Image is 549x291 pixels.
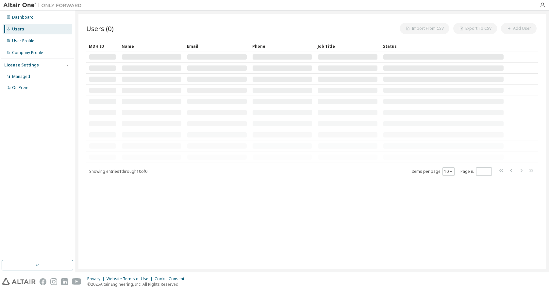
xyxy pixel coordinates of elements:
[400,23,449,34] button: Import From CSV
[3,2,85,9] img: Altair One
[4,63,39,68] div: License Settings
[87,282,188,287] p: © 2025 Altair Engineering, Inc. All Rights Reserved.
[383,41,504,51] div: Status
[2,278,36,285] img: altair_logo.svg
[460,167,492,176] span: Page n.
[72,278,81,285] img: youtube.svg
[122,41,182,51] div: Name
[453,23,497,34] button: Export To CSV
[86,24,114,33] span: Users (0)
[12,27,24,32] div: Users
[501,23,537,34] button: Add User
[50,278,57,285] img: instagram.svg
[87,276,107,282] div: Privacy
[40,278,46,285] img: facebook.svg
[187,41,247,51] div: Email
[318,41,378,51] div: Job Title
[12,50,43,55] div: Company Profile
[12,15,34,20] div: Dashboard
[89,41,116,51] div: MDH ID
[12,74,30,79] div: Managed
[411,167,455,176] span: Items per page
[252,41,312,51] div: Phone
[444,169,453,174] button: 10
[61,278,68,285] img: linkedin.svg
[12,85,28,90] div: On Prem
[12,38,34,44] div: User Profile
[107,276,155,282] div: Website Terms of Use
[155,276,188,282] div: Cookie Consent
[89,169,147,174] span: Showing entries 1 through 10 of 0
